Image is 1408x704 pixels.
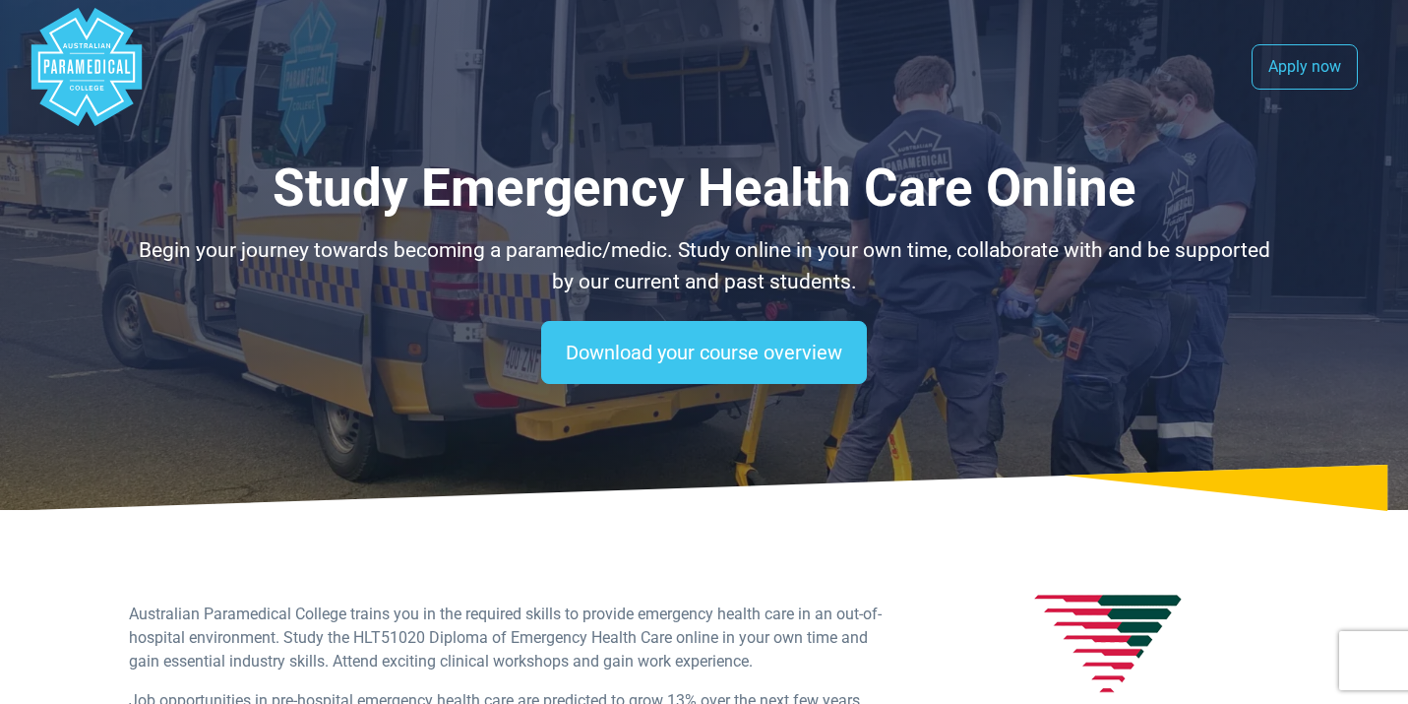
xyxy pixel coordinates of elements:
[129,158,1280,220] h1: Study Emergency Health Care Online
[541,321,867,384] a: Download your course overview
[129,235,1280,297] p: Begin your journey towards becoming a paramedic/medic. Study online in your own time, collaborate...
[1252,44,1358,90] a: Apply now
[28,8,146,126] div: Australian Paramedical College
[129,603,888,673] p: Australian Paramedical College trains you in the required skills to provide emergency health care...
